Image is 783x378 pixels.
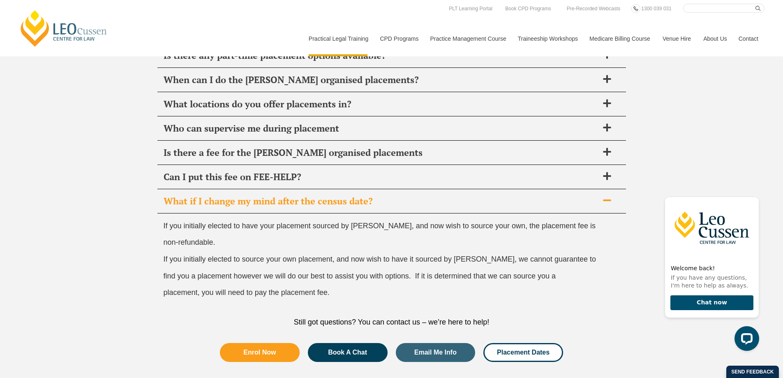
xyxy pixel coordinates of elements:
span: Who can supervise me during placement [164,123,598,134]
a: Book A Chat [308,343,388,362]
a: Contact [732,21,765,56]
a: [PERSON_NAME] Centre for Law [18,9,109,48]
p: Still got questions? You can contact us – we’re here to help! [157,318,626,327]
a: About Us [697,21,732,56]
a: Practical Legal Training [303,21,374,56]
span: When can I do the [PERSON_NAME] organised placements? [164,74,598,86]
span: Is there a fee for the [PERSON_NAME] organised placements [164,147,598,158]
span: 1300 039 031 [641,6,671,12]
a: Placement Dates [483,343,563,362]
a: PLT Learning Portal [447,4,494,13]
span: find you a placement however we will do our best to assist you with options. If it is determined ... [164,272,556,280]
span: What if I change my mind after the census date? [164,195,598,207]
span: Email Me Info [414,349,457,356]
span: If you initially elected to have your placement sourced by [PERSON_NAME], and now wish to source ... [164,222,596,230]
a: Email Me Info [396,343,476,362]
a: Traineeship Workshops [512,21,583,56]
a: Pre-Recorded Webcasts [565,4,623,13]
a: Medicare Billing Course [583,21,656,56]
span: Book A Chat [328,349,367,356]
span: If you initially elected to source your own placement, and now wish to have it sourced by [PERSON... [164,255,596,263]
a: Book CPD Programs [503,4,553,13]
iframe: LiveChat chat widget [658,182,762,357]
span: non-refundable. [164,238,215,246]
span: Enrol Now [243,349,276,356]
a: CPD Programs [374,21,424,56]
span: Placement Dates [497,349,550,356]
a: Enrol Now [220,343,300,362]
a: Venue Hire [656,21,697,56]
span: What locations do you offer placements in? [164,98,598,110]
span: placement, you will need to pay the placement fee. [164,288,330,297]
span: Can I put this fee on FEE-HELP? [164,171,598,183]
a: Practice Management Course [424,21,512,56]
a: 1300 039 031 [639,4,673,13]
